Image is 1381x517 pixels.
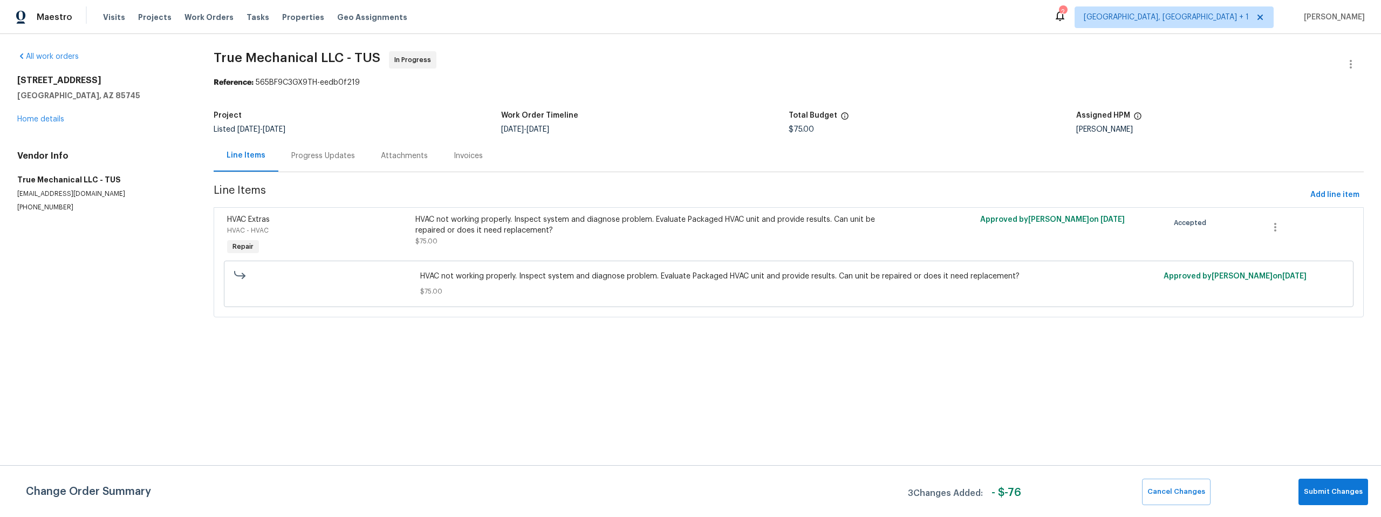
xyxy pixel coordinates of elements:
span: Line Items [214,185,1306,205]
div: HVAC not working properly. Inspect system and diagnose problem. Evaluate Packaged HVAC unit and p... [415,214,880,236]
a: Home details [17,115,64,123]
p: [PHONE_NUMBER] [17,203,188,212]
span: Maestro [37,12,72,23]
span: HVAC Extras [227,216,270,223]
h5: True Mechanical LLC - TUS [17,174,188,185]
span: In Progress [394,55,435,65]
h2: [STREET_ADDRESS] [17,75,188,86]
span: [DATE] [237,126,260,133]
p: [EMAIL_ADDRESS][DOMAIN_NAME] [17,189,188,199]
span: [PERSON_NAME] [1300,12,1365,23]
button: Add line item [1306,185,1364,205]
span: Work Orders [184,12,234,23]
span: - [501,126,549,133]
div: Invoices [454,151,483,161]
span: Tasks [247,13,269,21]
span: [DATE] [501,126,524,133]
div: 565BF9C3GX9TH-eedb0f219 [214,77,1364,88]
h5: Total Budget [789,112,837,119]
span: The total cost of line items that have been proposed by Opendoor. This sum includes line items th... [840,112,849,126]
span: Geo Assignments [337,12,407,23]
span: [DATE] [527,126,549,133]
div: Progress Updates [291,151,355,161]
div: Line Items [227,150,265,161]
h5: Assigned HPM [1076,112,1130,119]
span: Projects [138,12,172,23]
span: $75.00 [415,238,437,244]
span: Add line item [1310,188,1359,202]
h5: Project [214,112,242,119]
span: [DATE] [263,126,285,133]
h4: Vendor Info [17,151,188,161]
div: [PERSON_NAME] [1076,126,1364,133]
span: [DATE] [1100,216,1125,223]
span: Approved by [PERSON_NAME] on [980,216,1125,223]
span: Approved by [PERSON_NAME] on [1164,273,1307,280]
h5: [GEOGRAPHIC_DATA], AZ 85745 [17,90,188,101]
div: 2 [1059,6,1066,17]
span: Accepted [1174,217,1211,228]
span: HVAC - HVAC [227,227,269,234]
span: True Mechanical LLC - TUS [214,51,380,64]
span: Properties [282,12,324,23]
span: Repair [228,241,258,252]
span: [DATE] [1282,273,1307,280]
span: - [237,126,285,133]
span: Listed [214,126,285,133]
span: HVAC not working properly. Inspect system and diagnose problem. Evaluate Packaged HVAC unit and p... [420,271,1158,282]
span: $75.00 [420,286,1158,297]
span: Visits [103,12,125,23]
div: Attachments [381,151,428,161]
span: [GEOGRAPHIC_DATA], [GEOGRAPHIC_DATA] + 1 [1084,12,1249,23]
span: The hpm assigned to this work order. [1133,112,1142,126]
b: Reference: [214,79,254,86]
a: All work orders [17,53,79,60]
span: $75.00 [789,126,814,133]
h5: Work Order Timeline [501,112,578,119]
